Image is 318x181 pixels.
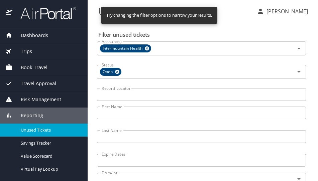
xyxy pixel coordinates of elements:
[21,140,80,146] span: Savings Tracker
[13,7,76,20] img: airportal-logo.png
[264,7,308,15] p: [PERSON_NAME]
[12,80,56,87] span: Travel Approval
[100,45,146,52] span: Intermountain Health
[12,48,32,55] span: Trips
[100,68,117,75] span: Open
[294,44,304,53] button: Open
[12,96,61,103] span: Risk Management
[6,7,13,20] img: icon-airportal.png
[12,32,48,39] span: Dashboards
[100,68,121,76] div: Open
[254,5,311,17] button: [PERSON_NAME]
[100,44,151,52] div: Intermountain Health
[98,29,307,40] h2: Filter unused tickets
[294,67,304,76] button: Open
[21,127,80,133] span: Unused Tickets
[21,166,80,172] span: Virtual Pay Lookup
[12,112,43,119] span: Reporting
[12,64,47,71] span: Book Travel
[106,9,212,22] div: Try changing the filter options to narrow your results.
[21,153,80,159] span: Value Scorecard
[98,1,251,21] h1: Unused Tickets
